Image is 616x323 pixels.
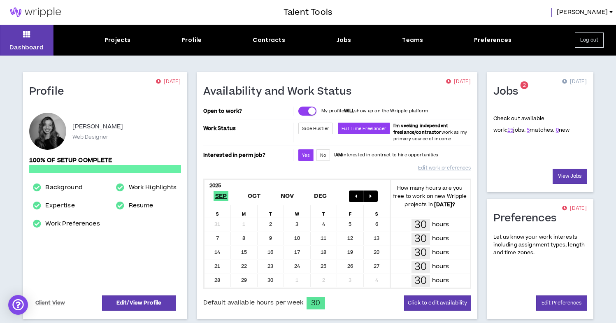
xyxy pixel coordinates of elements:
[493,115,570,134] p: Check out available work:
[209,182,221,189] b: 2025
[344,108,355,114] strong: WILL
[205,205,231,218] div: S
[432,234,449,243] p: hours
[203,123,292,134] p: Work Status
[284,205,311,218] div: W
[404,295,471,311] button: Click to edit availability
[493,212,563,225] h1: Preferences
[9,43,44,52] p: Dashboard
[434,201,455,208] b: [DATE] ?
[335,152,342,158] strong: AM
[102,295,176,311] a: Edit/View Profile
[181,36,202,44] div: Profile
[320,152,326,158] span: No
[432,276,449,285] p: hours
[231,205,258,218] div: M
[29,113,66,150] div: Karla V.
[557,8,608,17] span: [PERSON_NAME]
[156,78,181,86] p: [DATE]
[474,36,511,44] div: Preferences
[432,220,449,229] p: hours
[258,205,284,218] div: T
[29,85,70,98] h1: Profile
[536,295,587,311] a: Edit Preferences
[302,125,329,132] span: Side Hustler
[364,205,391,218] div: S
[507,126,525,134] span: jobs.
[507,126,513,134] a: 15
[527,126,554,134] span: matches.
[527,126,530,134] a: 5
[562,204,587,213] p: [DATE]
[553,169,587,184] a: View Jobs
[253,36,285,44] div: Contracts
[203,85,358,98] h1: Availability and Work Status
[493,233,587,257] p: Let us know your work interests including assignment types, length and time zones.
[129,183,177,193] a: Work Highlights
[302,152,309,158] span: Yes
[418,161,471,175] a: Edit work preferences
[556,126,570,134] span: new
[390,184,470,209] p: How many hours are you free to work on new Wripple projects in
[72,133,109,141] p: Web Designer
[45,219,100,229] a: Work Preferences
[336,36,351,44] div: Jobs
[523,82,526,89] span: 2
[337,205,364,218] div: F
[556,126,559,134] a: 0
[432,248,449,257] p: hours
[284,6,332,19] h3: Talent Tools
[575,33,604,48] button: Log out
[334,152,439,158] p: I interested in contract to hire opportunities
[402,36,423,44] div: Teams
[446,78,471,86] p: [DATE]
[521,81,528,89] sup: 2
[432,262,449,271] p: hours
[203,149,292,161] p: Interested in perm job?
[562,78,587,86] p: [DATE]
[45,183,82,193] a: Background
[312,191,329,201] span: Dec
[72,122,123,132] p: [PERSON_NAME]
[393,123,448,135] b: I'm seeking independent freelance/contractor
[279,191,296,201] span: Nov
[45,201,74,211] a: Expertise
[214,191,229,201] span: Sep
[493,85,525,98] h1: Jobs
[34,296,67,310] a: Client View
[129,201,153,211] a: Resume
[246,191,263,201] span: Oct
[321,108,428,114] p: My profile show up on the Wripple platform
[203,108,292,114] p: Open to work?
[393,123,467,142] span: work as my primary source of income
[105,36,130,44] div: Projects
[203,298,303,307] span: Default available hours per week
[8,295,28,315] div: Open Intercom Messenger
[311,205,337,218] div: T
[29,156,181,165] p: 100% of setup complete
